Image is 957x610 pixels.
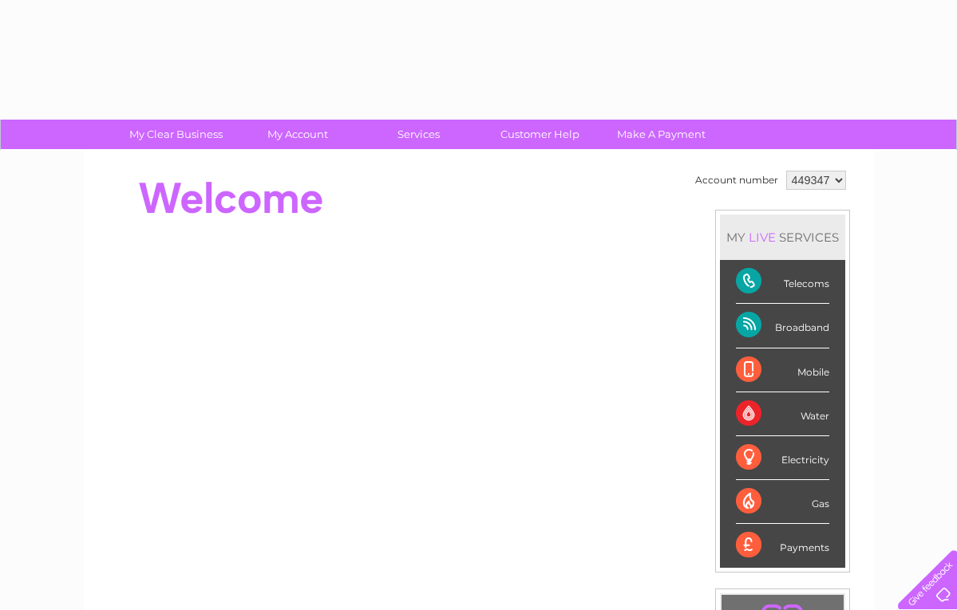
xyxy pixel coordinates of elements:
div: Gas [736,480,829,524]
td: Account number [691,167,782,194]
a: My Clear Business [110,120,242,149]
div: Payments [736,524,829,567]
div: Electricity [736,436,829,480]
div: Broadband [736,304,829,348]
a: My Account [231,120,363,149]
a: Customer Help [474,120,606,149]
div: Mobile [736,348,829,392]
a: Make A Payment [595,120,727,149]
a: Services [353,120,484,149]
div: Telecoms [736,260,829,304]
div: MY SERVICES [720,214,845,260]
div: Water [736,392,829,436]
div: LIVE [745,230,779,245]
